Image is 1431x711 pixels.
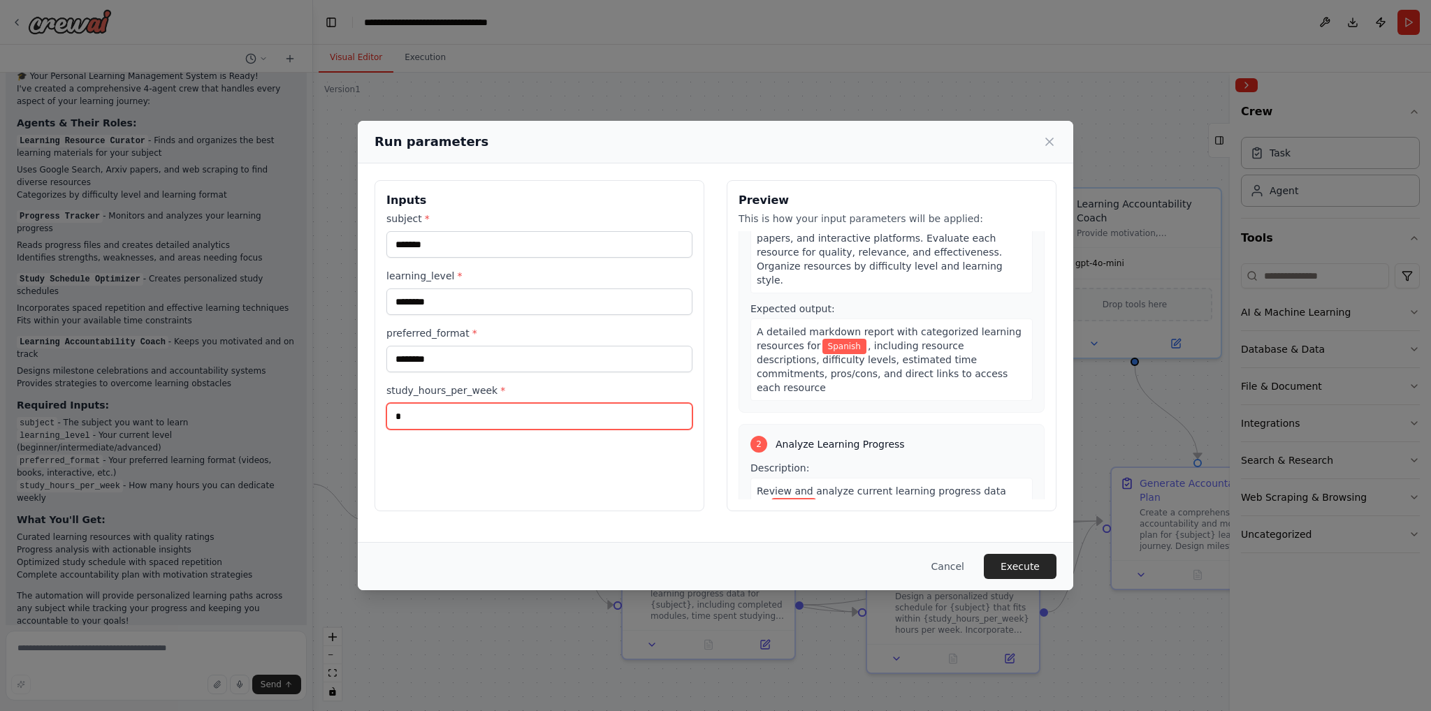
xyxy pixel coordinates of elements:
[920,554,975,579] button: Cancel
[386,212,692,226] label: subject
[750,436,767,453] div: 2
[739,192,1045,209] h3: Preview
[776,437,905,451] span: Analyze Learning Progress
[739,212,1045,226] p: This is how your input parameters will be applied:
[984,554,1056,579] button: Execute
[750,462,809,474] span: Description:
[386,326,692,340] label: preferred_format
[386,269,692,283] label: learning_level
[750,303,835,314] span: Expected output:
[386,192,692,209] h3: Inputs
[757,340,1008,393] span: , including resource descriptions, difficulty levels, estimated time commitments, pros/cons, and ...
[822,339,866,354] span: Variable: subject
[757,485,1006,511] span: Review and analyze current learning progress data for
[771,498,815,513] span: Variable: subject
[757,326,1022,351] span: A detailed markdown report with categorized learning resources for
[386,383,692,397] label: study_hours_per_week
[375,132,488,152] h2: Run parameters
